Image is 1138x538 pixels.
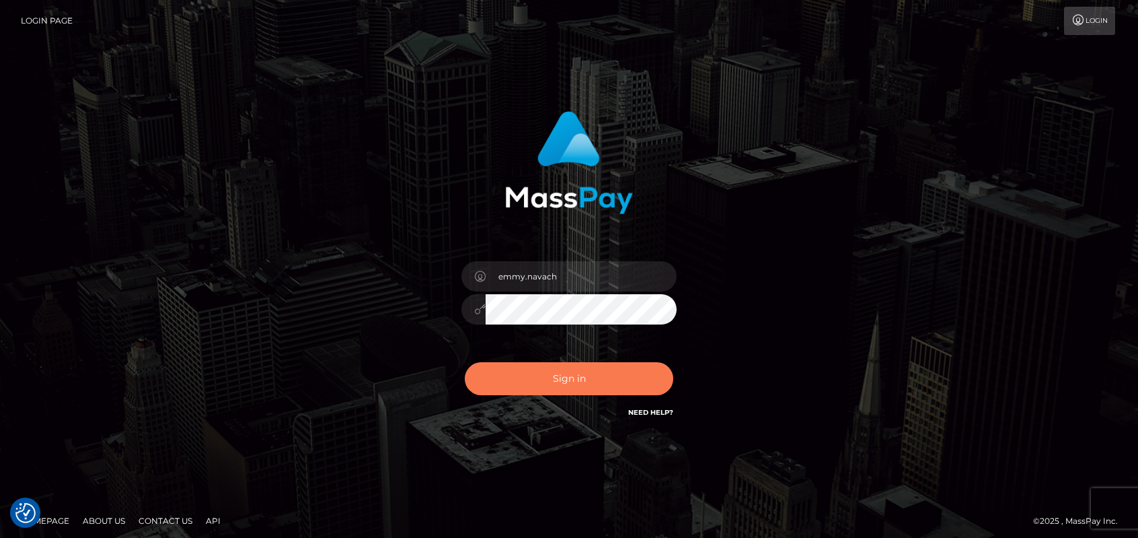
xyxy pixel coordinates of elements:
[15,510,75,531] a: Homepage
[21,7,73,35] a: Login Page
[1033,514,1128,529] div: © 2025 , MassPay Inc.
[77,510,130,531] a: About Us
[200,510,226,531] a: API
[15,503,36,523] button: Consent Preferences
[1064,7,1115,35] a: Login
[133,510,198,531] a: Contact Us
[486,261,677,292] input: Username...
[505,111,633,214] img: MassPay Login
[465,362,673,395] button: Sign in
[628,408,673,417] a: Need Help?
[15,503,36,523] img: Revisit consent button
